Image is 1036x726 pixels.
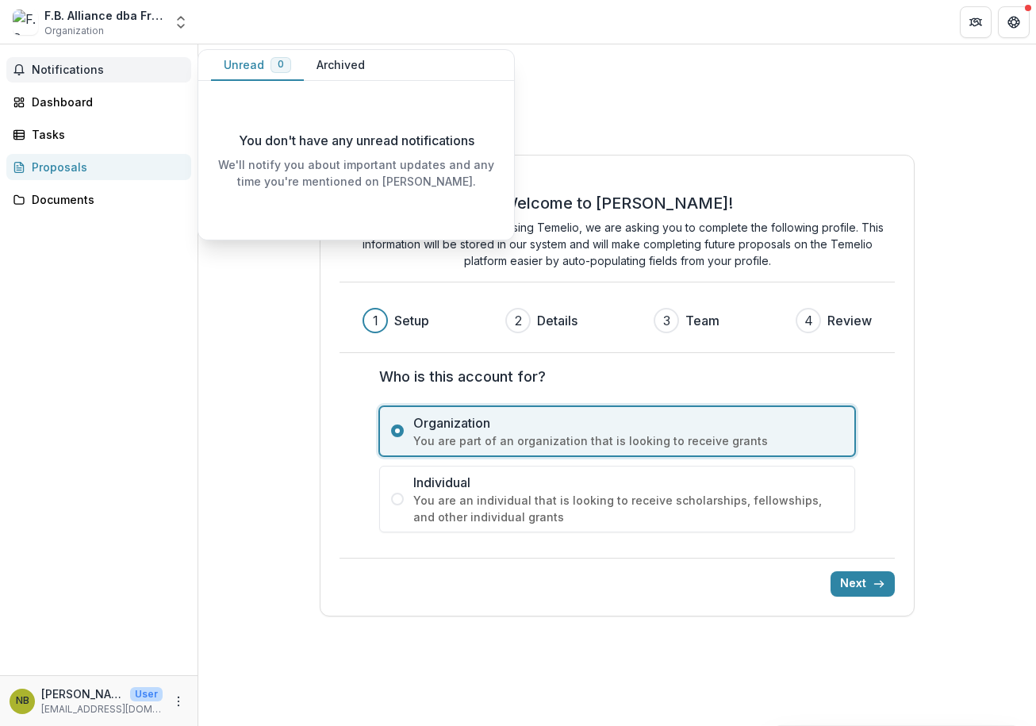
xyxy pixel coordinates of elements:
[413,413,843,432] span: Organization
[32,63,185,77] span: Notifications
[685,311,719,330] h3: Team
[827,311,872,330] h3: Review
[6,89,191,115] a: Dashboard
[413,492,843,525] span: You are an individual that is looking to receive scholarships, fellowships, and other individual ...
[170,6,192,38] button: Open entity switcher
[502,194,733,213] h2: Welcome to [PERSON_NAME]!
[413,473,843,492] span: Individual
[831,571,895,597] button: Next
[663,311,670,330] div: 3
[32,191,178,208] div: Documents
[340,219,895,269] p: Because this is your first time using Temelio, we are asking you to complete the following profil...
[804,311,813,330] div: 4
[130,687,163,701] p: User
[32,94,178,110] div: Dashboard
[960,6,992,38] button: Partners
[169,692,188,711] button: More
[6,57,191,83] button: Notifications
[379,366,846,387] label: Who is this account for?
[394,311,429,330] h3: Setup
[41,702,163,716] p: [EMAIL_ADDRESS][DOMAIN_NAME]
[32,159,178,175] div: Proposals
[32,126,178,143] div: Tasks
[239,131,474,150] p: You don't have any unread notifications
[211,156,501,190] p: We'll notify you about important updates and any time you're mentioned on [PERSON_NAME].
[537,311,577,330] h3: Details
[515,311,522,330] div: 2
[44,24,104,38] span: Organization
[44,7,163,24] div: F.B. Alliance dba Fringe Benefits
[998,6,1030,38] button: Get Help
[6,154,191,180] a: Proposals
[363,308,872,333] div: Progress
[16,696,29,706] div: Norma Bowles
[13,10,38,35] img: F.B. Alliance dba Fringe Benefits
[413,432,843,449] span: You are part of an organization that is looking to receive grants
[6,121,191,148] a: Tasks
[373,311,378,330] div: 1
[6,186,191,213] a: Documents
[304,50,378,81] button: Archived
[278,59,284,70] span: 0
[211,50,304,81] button: Unread
[41,686,124,702] p: [PERSON_NAME]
